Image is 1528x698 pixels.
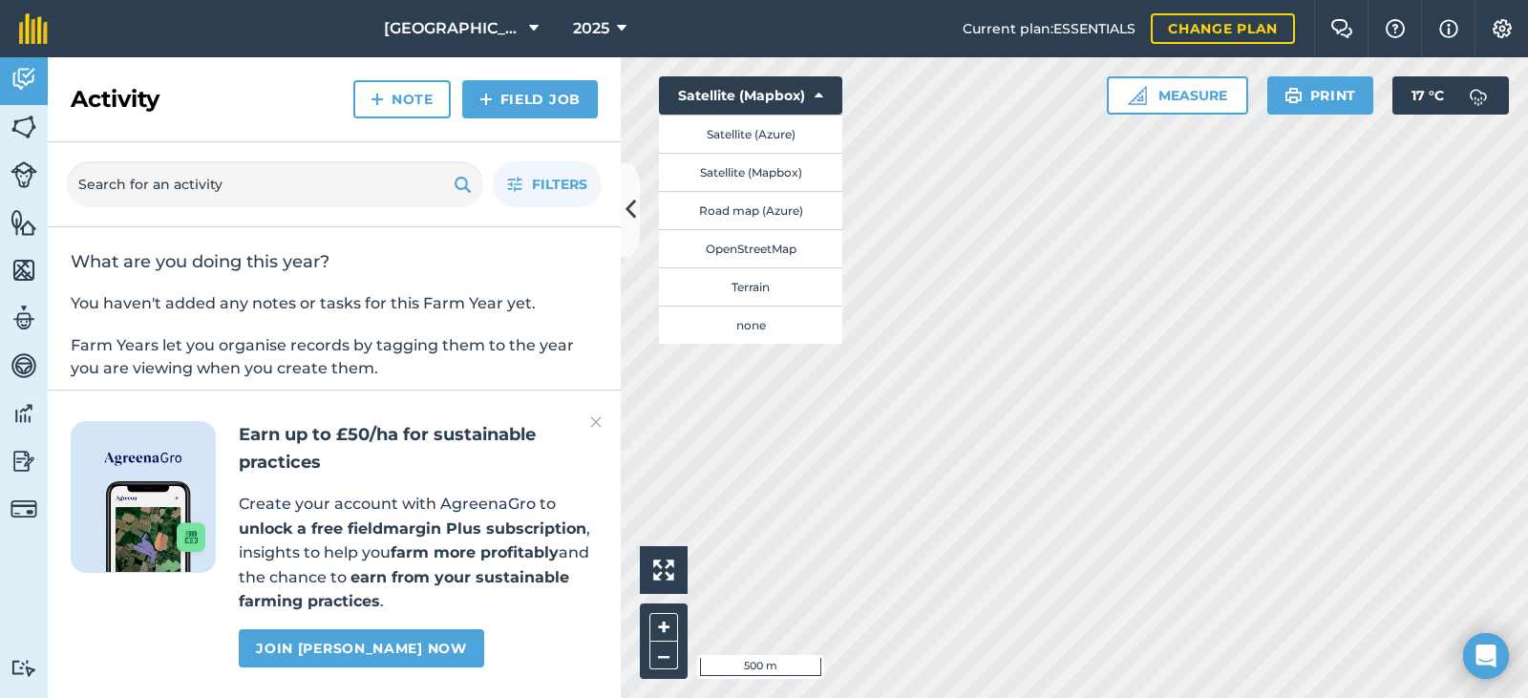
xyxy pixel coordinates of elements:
img: svg+xml;base64,PHN2ZyB4bWxucz0iaHR0cDovL3d3dy53My5vcmcvMjAwMC9zdmciIHdpZHRoPSIxNCIgaGVpZ2h0PSIyNC... [371,88,384,111]
button: Satellite (Azure) [659,115,842,153]
img: A cog icon [1491,19,1514,38]
button: Road map (Azure) [659,191,842,229]
img: svg+xml;base64,PD94bWwgdmVyc2lvbj0iMS4wIiBlbmNvZGluZz0idXRmLTgiPz4KPCEtLSBHZW5lcmF0b3I6IEFkb2JlIE... [11,304,37,332]
img: svg+xml;base64,PD94bWwgdmVyc2lvbj0iMS4wIiBlbmNvZGluZz0idXRmLTgiPz4KPCEtLSBHZW5lcmF0b3I6IEFkb2JlIE... [11,65,37,94]
img: svg+xml;base64,PHN2ZyB4bWxucz0iaHR0cDovL3d3dy53My5vcmcvMjAwMC9zdmciIHdpZHRoPSI1NiIgaGVpZ2h0PSI2MC... [11,113,37,141]
button: Print [1267,76,1374,115]
img: svg+xml;base64,PD94bWwgdmVyc2lvbj0iMS4wIiBlbmNvZGluZz0idXRmLTgiPz4KPCEtLSBHZW5lcmF0b3I6IEFkb2JlIE... [11,161,37,188]
img: fieldmargin Logo [19,13,48,44]
img: svg+xml;base64,PHN2ZyB4bWxucz0iaHR0cDovL3d3dy53My5vcmcvMjAwMC9zdmciIHdpZHRoPSIxOSIgaGVpZ2h0PSIyNC... [454,173,472,196]
button: Terrain [659,267,842,306]
button: Satellite (Mapbox) [659,76,842,115]
span: 17 ° C [1411,76,1444,115]
h2: Activity [71,84,159,115]
h2: What are you doing this year? [71,250,598,273]
span: [GEOGRAPHIC_DATA] [384,17,521,40]
img: A question mark icon [1384,19,1407,38]
span: Filters [532,174,587,195]
p: Farm Years let you organise records by tagging them to the year you are viewing when you create t... [71,334,598,380]
strong: earn from your sustainable farming practices [239,568,569,611]
a: Change plan [1151,13,1295,44]
img: Screenshot of the Gro app [106,481,205,572]
button: Measure [1107,76,1248,115]
img: svg+xml;base64,PHN2ZyB4bWxucz0iaHR0cDovL3d3dy53My5vcmcvMjAwMC9zdmciIHdpZHRoPSIyMiIgaGVpZ2h0PSIzMC... [590,411,602,434]
img: svg+xml;base64,PHN2ZyB4bWxucz0iaHR0cDovL3d3dy53My5vcmcvMjAwMC9zdmciIHdpZHRoPSIxOSIgaGVpZ2h0PSIyNC... [1284,84,1303,107]
span: Current plan : ESSENTIALS [963,18,1135,39]
strong: farm more profitably [391,543,559,561]
h2: Earn up to £50/ha for sustainable practices [239,421,598,476]
p: You haven't added any notes or tasks for this Farm Year yet. [71,292,598,315]
img: Ruler icon [1128,86,1147,105]
button: + [649,613,678,642]
a: Join [PERSON_NAME] now [239,629,483,667]
strong: unlock a free fieldmargin Plus subscription [239,519,586,538]
img: svg+xml;base64,PHN2ZyB4bWxucz0iaHR0cDovL3d3dy53My5vcmcvMjAwMC9zdmciIHdpZHRoPSI1NiIgaGVpZ2h0PSI2MC... [11,208,37,237]
div: Open Intercom Messenger [1463,633,1509,679]
input: Search for an activity [67,161,483,207]
img: svg+xml;base64,PD94bWwgdmVyc2lvbj0iMS4wIiBlbmNvZGluZz0idXRmLTgiPz4KPCEtLSBHZW5lcmF0b3I6IEFkb2JlIE... [11,659,37,677]
button: none [659,306,842,344]
img: svg+xml;base64,PHN2ZyB4bWxucz0iaHR0cDovL3d3dy53My5vcmcvMjAwMC9zdmciIHdpZHRoPSIxNyIgaGVpZ2h0PSIxNy... [1439,17,1458,40]
p: Create your account with AgreenaGro to , insights to help you and the chance to . [239,492,598,614]
img: svg+xml;base64,PHN2ZyB4bWxucz0iaHR0cDovL3d3dy53My5vcmcvMjAwMC9zdmciIHdpZHRoPSI1NiIgaGVpZ2h0PSI2MC... [11,256,37,285]
a: Field Job [462,80,598,118]
a: Note [353,80,451,118]
button: 17 °C [1392,76,1509,115]
img: svg+xml;base64,PHN2ZyB4bWxucz0iaHR0cDovL3d3dy53My5vcmcvMjAwMC9zdmciIHdpZHRoPSIxNCIgaGVpZ2h0PSIyNC... [479,88,493,111]
button: Filters [493,161,602,207]
img: svg+xml;base64,PD94bWwgdmVyc2lvbj0iMS4wIiBlbmNvZGluZz0idXRmLTgiPz4KPCEtLSBHZW5lcmF0b3I6IEFkb2JlIE... [11,399,37,428]
img: svg+xml;base64,PD94bWwgdmVyc2lvbj0iMS4wIiBlbmNvZGluZz0idXRmLTgiPz4KPCEtLSBHZW5lcmF0b3I6IEFkb2JlIE... [1459,76,1497,115]
img: svg+xml;base64,PD94bWwgdmVyc2lvbj0iMS4wIiBlbmNvZGluZz0idXRmLTgiPz4KPCEtLSBHZW5lcmF0b3I6IEFkb2JlIE... [11,496,37,522]
img: Two speech bubbles overlapping with the left bubble in the forefront [1330,19,1353,38]
button: – [649,642,678,669]
img: svg+xml;base64,PD94bWwgdmVyc2lvbj0iMS4wIiBlbmNvZGluZz0idXRmLTgiPz4KPCEtLSBHZW5lcmF0b3I6IEFkb2JlIE... [11,447,37,476]
button: Satellite (Mapbox) [659,153,842,191]
img: Four arrows, one pointing top left, one top right, one bottom right and the last bottom left [653,560,674,581]
button: OpenStreetMap [659,229,842,267]
span: 2025 [573,17,609,40]
img: svg+xml;base64,PD94bWwgdmVyc2lvbj0iMS4wIiBlbmNvZGluZz0idXRmLTgiPz4KPCEtLSBHZW5lcmF0b3I6IEFkb2JlIE... [11,351,37,380]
